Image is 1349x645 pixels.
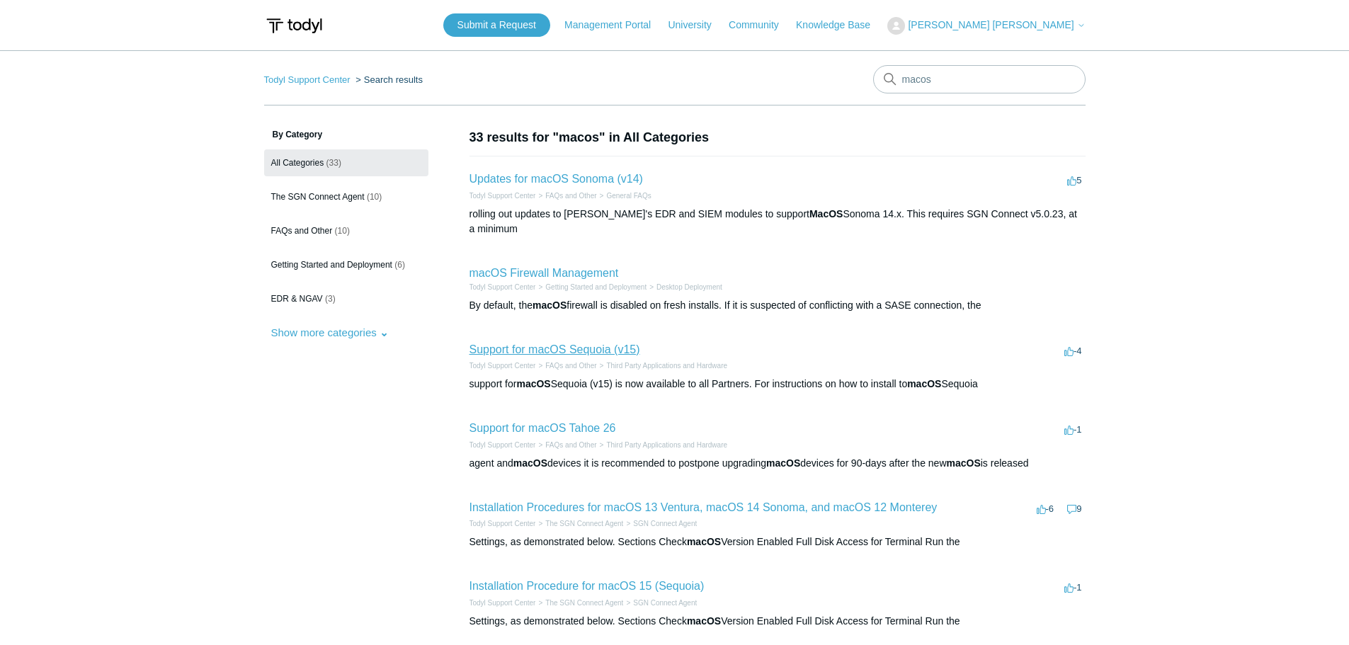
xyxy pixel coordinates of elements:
a: General FAQs [606,192,651,200]
li: FAQs and Other [535,440,596,450]
img: Todyl Support Center Help Center home page [264,13,324,39]
a: FAQs and Other (10) [264,217,428,244]
a: Todyl Support Center [469,192,536,200]
span: FAQs and Other [271,226,333,236]
span: (6) [394,260,405,270]
em: macOS [687,536,721,547]
button: [PERSON_NAME] [PERSON_NAME] [887,17,1085,35]
span: [PERSON_NAME] [PERSON_NAME] [908,19,1074,30]
li: Todyl Support Center [469,360,536,371]
span: -6 [1037,503,1054,514]
a: Updates for macOS Sonoma (v14) [469,173,643,185]
a: Management Portal [564,18,665,33]
li: The SGN Connect Agent [535,518,623,529]
h3: By Category [264,128,428,141]
span: 5 [1067,175,1081,185]
a: University [668,18,725,33]
a: The SGN Connect Agent [545,599,623,607]
em: macOS [533,299,567,311]
a: SGN Connect Agent [633,599,697,607]
li: FAQs and Other [535,360,596,371]
em: macOS [516,378,550,389]
div: support for Sequoia (v15) is now available to all Partners. For instructions on how to install to... [469,377,1086,392]
em: macOS [907,378,941,389]
li: SGN Connect Agent [623,518,697,529]
li: Desktop Deployment [647,282,722,292]
li: The SGN Connect Agent [535,598,623,608]
li: SGN Connect Agent [623,598,697,608]
a: Todyl Support Center [469,362,536,370]
span: (33) [326,158,341,168]
em: MacOS [809,208,843,219]
a: Todyl Support Center [264,74,351,85]
a: Knowledge Base [796,18,884,33]
span: EDR & NGAV [271,294,323,304]
li: Todyl Support Center [264,74,353,85]
a: Third Party Applications and Hardware [606,441,727,449]
a: Support for macOS Sequoia (v15) [469,343,640,355]
div: Settings, as demonstrated below. Sections Check Version Enabled Full Disk Access for Terminal Run... [469,535,1086,549]
a: Todyl Support Center [469,441,536,449]
a: FAQs and Other [545,362,596,370]
div: rolling out updates to [PERSON_NAME]'s EDR and SIEM modules to support Sonoma 14.x. This requires... [469,207,1086,236]
li: Search results [353,74,423,85]
a: Support for macOS Tahoe 26 [469,422,616,434]
li: Third Party Applications and Hardware [597,440,727,450]
a: Submit a Request [443,13,550,37]
span: -4 [1064,346,1082,356]
li: Todyl Support Center [469,518,536,529]
li: Todyl Support Center [469,282,536,292]
span: Getting Started and Deployment [271,260,392,270]
span: -1 [1064,582,1082,593]
a: The SGN Connect Agent [545,520,623,527]
span: (3) [325,294,336,304]
li: General FAQs [597,190,651,201]
div: Settings, as demonstrated below. Sections Check Version Enabled Full Disk Access for Terminal Run... [469,614,1086,629]
div: agent and devices it is recommended to postpone upgrading devices for 90-days after the new is re... [469,456,1086,471]
span: The SGN Connect Agent [271,192,365,202]
span: (10) [335,226,350,236]
span: (10) [367,192,382,202]
a: Todyl Support Center [469,599,536,607]
a: The SGN Connect Agent (10) [264,183,428,210]
a: FAQs and Other [545,192,596,200]
em: macOS [513,457,547,469]
a: macOS Firewall Management [469,267,619,279]
a: Todyl Support Center [469,283,536,291]
em: macOS [687,615,721,627]
span: All Categories [271,158,324,168]
span: 9 [1067,503,1081,514]
a: Todyl Support Center [469,520,536,527]
a: Third Party Applications and Hardware [606,362,727,370]
h1: 33 results for "macos" in All Categories [469,128,1086,147]
a: Desktop Deployment [656,283,722,291]
li: Todyl Support Center [469,190,536,201]
a: All Categories (33) [264,149,428,176]
li: Todyl Support Center [469,440,536,450]
span: -1 [1064,424,1082,435]
a: SGN Connect Agent [633,520,697,527]
em: macOS [766,457,800,469]
a: Getting Started and Deployment [545,283,647,291]
a: EDR & NGAV (3) [264,285,428,312]
a: Community [729,18,793,33]
a: Installation Procedure for macOS 15 (Sequoia) [469,580,705,592]
li: Getting Started and Deployment [535,282,647,292]
li: Third Party Applications and Hardware [597,360,727,371]
li: FAQs and Other [535,190,596,201]
em: macOS [947,457,981,469]
div: By default, the firewall is disabled on fresh installs. If it is suspected of conflicting with a ... [469,298,1086,313]
input: Search [873,65,1086,93]
li: Todyl Support Center [469,598,536,608]
button: Show more categories [264,319,396,346]
a: Getting Started and Deployment (6) [264,251,428,278]
a: Installation Procedures for macOS 13 Ventura, macOS 14 Sonoma, and macOS 12 Monterey [469,501,938,513]
a: FAQs and Other [545,441,596,449]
